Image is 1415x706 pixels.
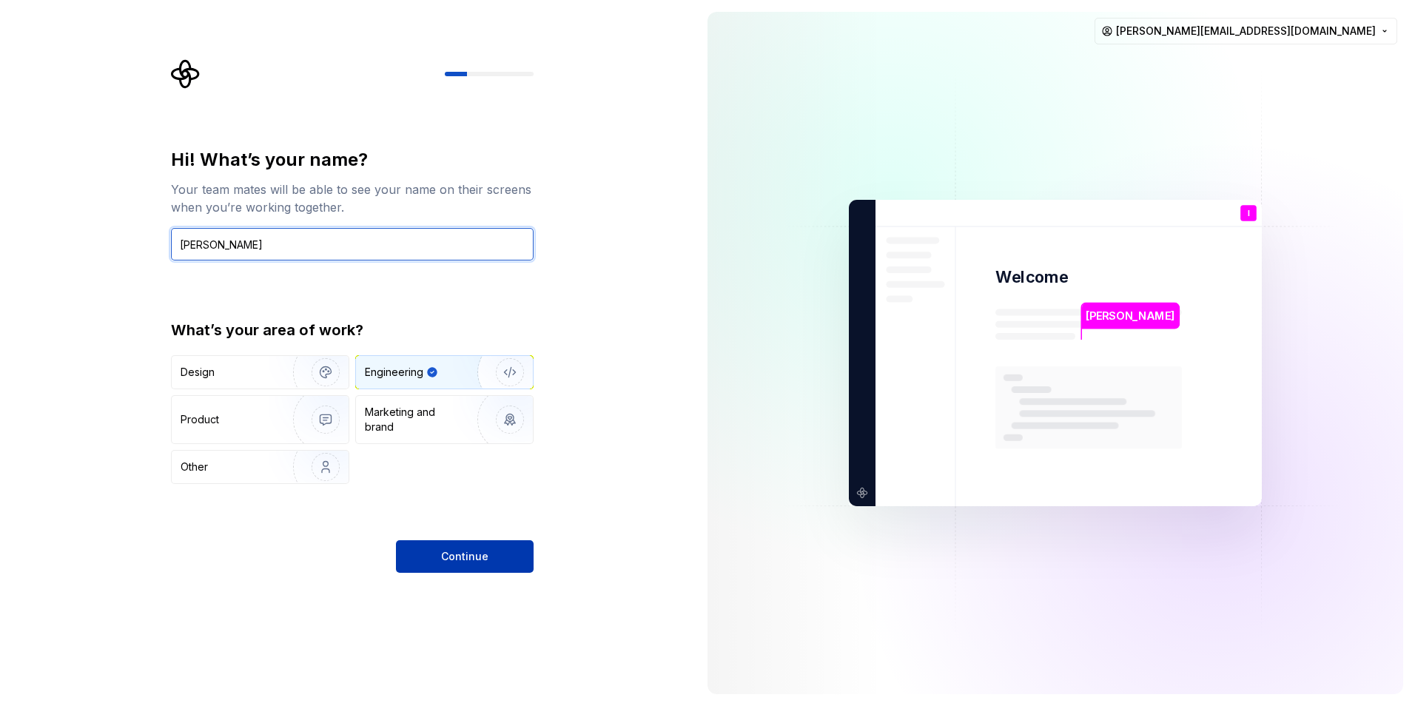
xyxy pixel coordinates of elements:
[171,320,534,340] div: What’s your area of work?
[171,59,201,89] svg: Supernova Logo
[365,405,465,434] div: Marketing and brand
[1248,209,1250,218] p: l
[181,460,208,474] div: Other
[171,228,534,260] input: Han Solo
[1116,24,1376,38] span: [PERSON_NAME][EMAIL_ADDRESS][DOMAIN_NAME]
[396,540,534,573] button: Continue
[995,266,1068,288] p: Welcome
[181,365,215,380] div: Design
[441,549,488,564] span: Continue
[181,412,219,427] div: Product
[1095,18,1397,44] button: [PERSON_NAME][EMAIL_ADDRESS][DOMAIN_NAME]
[171,181,534,216] div: Your team mates will be able to see your name on their screens when you’re working together.
[365,365,423,380] div: Engineering
[171,148,534,172] div: Hi! What’s your name?
[1086,308,1174,324] p: [PERSON_NAME]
